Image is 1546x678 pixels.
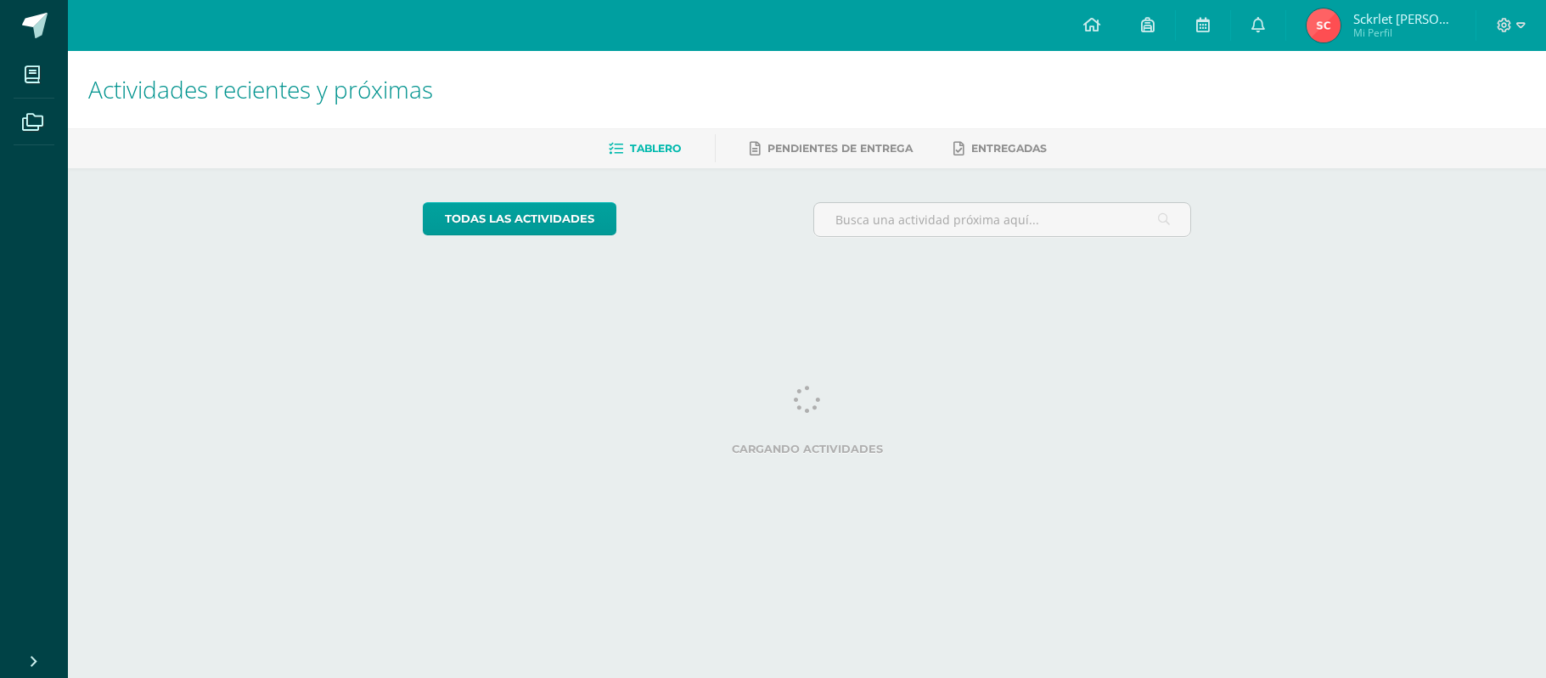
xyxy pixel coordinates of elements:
span: Actividades recientes y próximas [88,73,433,105]
a: Entregadas [953,135,1047,162]
a: Tablero [609,135,681,162]
img: 41276d7fe83bb94c4ae535f17fe16d27.png [1307,8,1341,42]
span: Sckrlet [PERSON_NAME][US_STATE] [1353,10,1455,27]
input: Busca una actividad próxima aquí... [814,203,1190,236]
a: Pendientes de entrega [750,135,913,162]
span: Entregadas [971,142,1047,155]
span: Mi Perfil [1353,25,1455,40]
span: Tablero [630,142,681,155]
a: todas las Actividades [423,202,616,235]
label: Cargando actividades [423,443,1191,455]
span: Pendientes de entrega [767,142,913,155]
